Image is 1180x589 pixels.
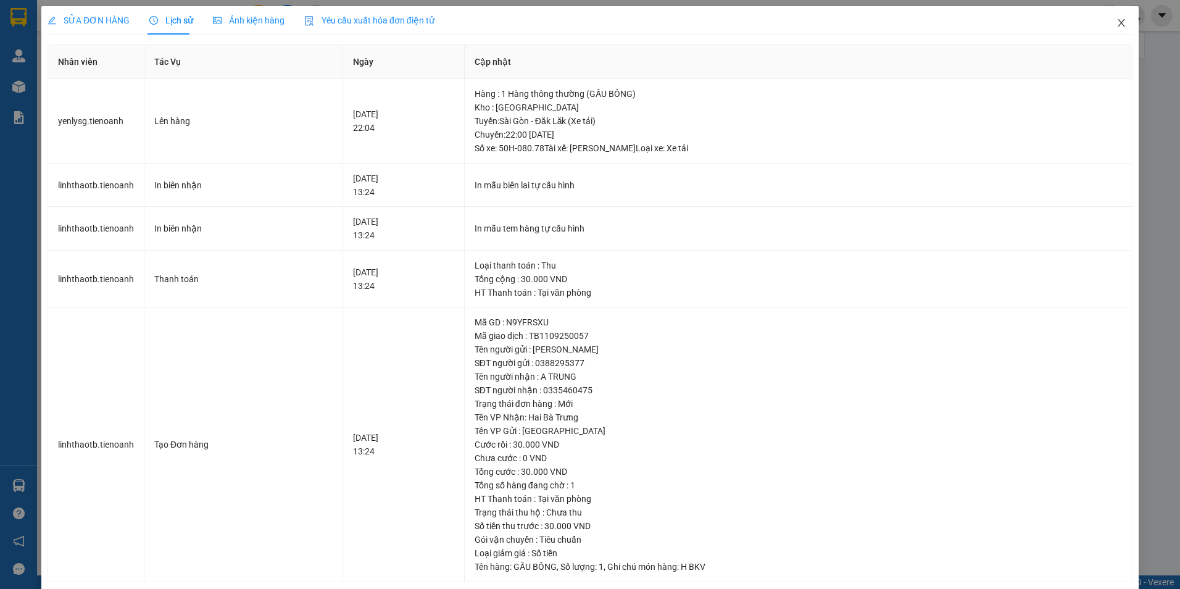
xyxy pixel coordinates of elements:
[475,397,1122,411] div: Trạng thái đơn hàng : Mới
[475,178,1122,192] div: In mẫu biên lai tự cấu hình
[1104,6,1139,41] button: Close
[475,492,1122,506] div: HT Thanh toán : Tại văn phòng
[154,438,333,451] div: Tạo Đơn hàng
[475,272,1122,286] div: Tổng cộng : 30.000 VND
[353,265,454,293] div: [DATE] 13:24
[48,251,144,308] td: linhthaotb.tienoanh
[213,16,222,25] span: picture
[513,562,557,572] span: GẤU BÔNG
[475,356,1122,370] div: SĐT người gửi : 0388295377
[353,215,454,242] div: [DATE] 13:24
[343,45,465,79] th: Ngày
[149,15,193,25] span: Lịch sử
[475,329,1122,343] div: Mã giao dịch : TB1109250057
[475,315,1122,329] div: Mã GD : N9YFRSXU
[149,16,158,25] span: clock-circle
[475,451,1122,465] div: Chưa cước : 0 VND
[304,15,434,25] span: Yêu cầu xuất hóa đơn điện tử
[475,114,1122,155] div: Tuyến : Sài Gòn - Đăk Lăk (Xe tải) Chuyến: 22:00 [DATE] Số xe: 50H-080.78 Tài xế: [PERSON_NAME] L...
[681,562,705,572] span: H BKV
[465,45,1132,79] th: Cập nhật
[213,15,285,25] span: Ảnh kiện hàng
[475,478,1122,492] div: Tổng số hàng đang chờ : 1
[475,560,1122,574] div: Tên hàng: , Số lượng: , Ghi chú món hàng:
[48,79,144,164] td: yenlysg.tienoanh
[475,101,1122,114] div: Kho : [GEOGRAPHIC_DATA]
[154,272,333,286] div: Thanh toán
[475,383,1122,397] div: SĐT người nhận : 0335460475
[475,519,1122,533] div: Số tiền thu trước : 30.000 VND
[475,87,1122,101] div: Hàng : 1 Hàng thông thường (GẤU BÔNG)
[48,164,144,207] td: linhthaotb.tienoanh
[144,45,343,79] th: Tác Vụ
[599,562,604,572] span: 1
[353,172,454,199] div: [DATE] 13:24
[1116,18,1126,28] span: close
[475,438,1122,451] div: Cước rồi : 30.000 VND
[475,259,1122,272] div: Loại thanh toán : Thu
[154,222,333,235] div: In biên nhận
[475,286,1122,299] div: HT Thanh toán : Tại văn phòng
[48,207,144,251] td: linhthaotb.tienoanh
[475,546,1122,560] div: Loại giảm giá : Số tiền
[48,307,144,582] td: linhthaotb.tienoanh
[475,411,1122,424] div: Tên VP Nhận: Hai Bà Trưng
[475,343,1122,356] div: Tên người gửi : [PERSON_NAME]
[48,45,144,79] th: Nhân viên
[353,107,454,135] div: [DATE] 22:04
[475,370,1122,383] div: Tên người nhận : A TRUNG
[475,465,1122,478] div: Tổng cước : 30.000 VND
[154,178,333,192] div: In biên nhận
[475,222,1122,235] div: In mẫu tem hàng tự cấu hình
[304,16,314,26] img: icon
[475,506,1122,519] div: Trạng thái thu hộ : Chưa thu
[48,15,130,25] span: SỬA ĐƠN HÀNG
[475,533,1122,546] div: Gói vận chuyển : Tiêu chuẩn
[48,16,56,25] span: edit
[475,424,1122,438] div: Tên VP Gửi : [GEOGRAPHIC_DATA]
[154,114,333,128] div: Lên hàng
[353,431,454,458] div: [DATE] 13:24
